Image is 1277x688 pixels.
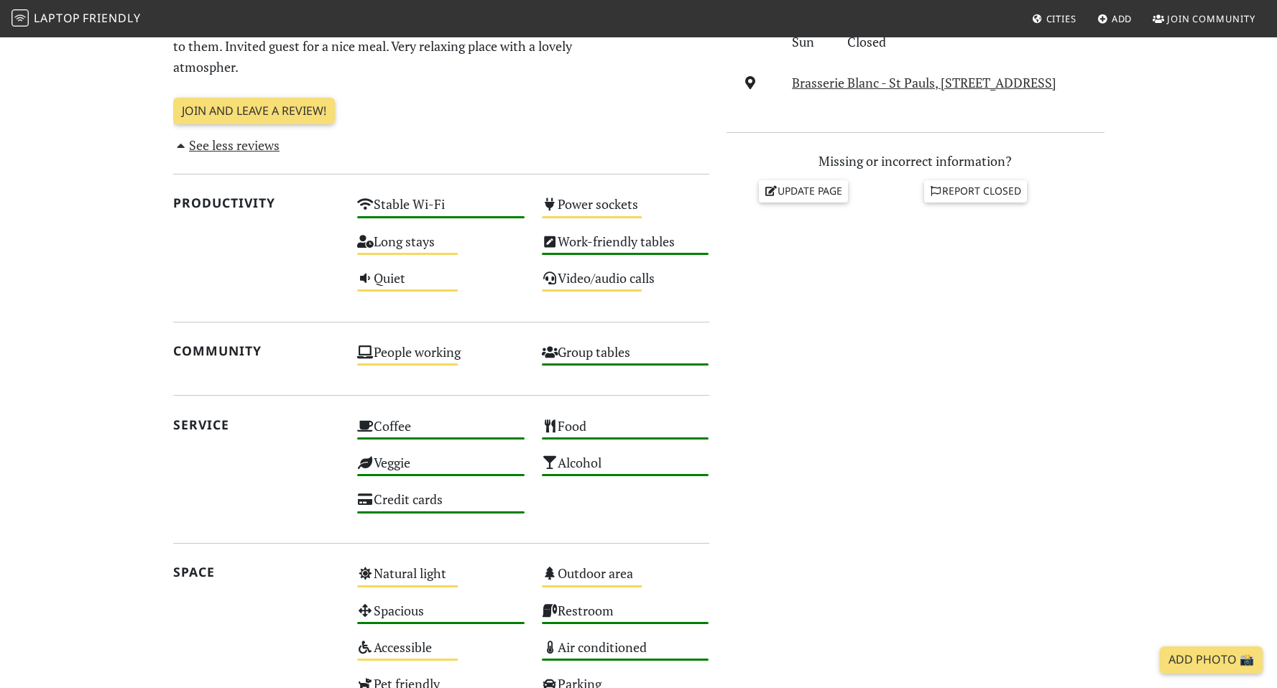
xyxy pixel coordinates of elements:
div: Alcohol [533,451,718,488]
div: Restroom [533,599,718,636]
div: Air conditioned [533,636,718,672]
span: Join Community [1167,12,1255,25]
h2: Community [173,343,341,358]
div: Long stays [349,230,533,266]
p: I enjoy working from TNS restaurant. I love being around people and talking to them. Invited gues... [165,15,626,77]
div: Natural light [349,562,533,598]
div: Work-friendly tables [533,230,718,266]
div: Quiet [349,266,533,303]
h2: Space [173,564,341,580]
h2: Service [173,417,341,432]
a: Add [1092,6,1138,32]
a: Cities [1026,6,1082,32]
div: Spacious [349,599,533,636]
div: Credit cards [349,488,533,524]
div: Food [533,414,718,451]
div: Veggie [349,451,533,488]
div: Accessible [349,636,533,672]
span: Cities [1046,12,1077,25]
span: Laptop [34,10,80,26]
a: Join Community [1147,6,1261,32]
div: Closed [839,32,1113,52]
h2: Productivity [173,195,341,210]
p: Missing or incorrect information? [727,151,1105,172]
div: People working [349,340,533,377]
div: Video/audio calls [533,266,718,303]
div: Stable Wi-Fi [349,192,533,229]
a: See less reviews [173,136,280,154]
div: Sun [783,32,838,52]
div: Power sockets [533,192,718,229]
span: Friendly [83,10,140,26]
div: Coffee [349,414,533,451]
a: Brasserie Blanc - St Pauls, [STREET_ADDRESS] [792,74,1056,91]
div: Group tables [533,340,718,377]
img: LaptopFriendly [11,9,29,27]
span: Add [1112,12,1133,25]
div: Outdoor area [533,562,718,598]
a: Report closed [924,180,1028,202]
a: Update page [759,180,848,202]
a: LaptopFriendly LaptopFriendly [11,6,141,32]
a: Join and leave a review! [173,98,335,125]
